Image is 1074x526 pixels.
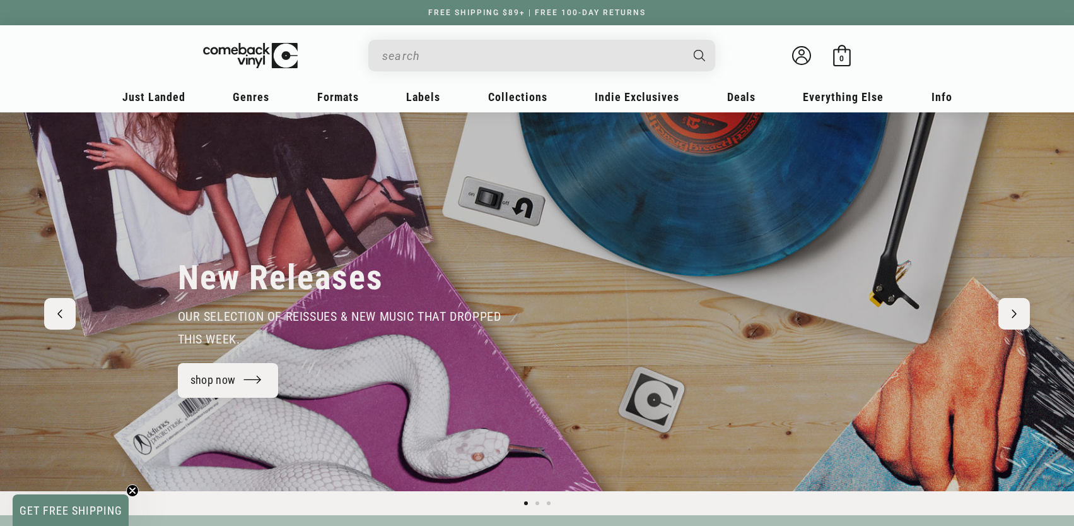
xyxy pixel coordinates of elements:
[520,498,532,509] button: Load slide 1 of 3
[382,43,681,69] input: When autocomplete results are available use up and down arrows to review and enter to select
[178,257,383,299] h2: New Releases
[488,90,547,104] span: Collections
[13,494,129,526] div: GET FREE SHIPPINGClose teaser
[998,298,1030,330] button: Next slide
[20,504,122,517] span: GET FREE SHIPPING
[126,484,139,497] button: Close teaser
[233,90,269,104] span: Genres
[406,90,440,104] span: Labels
[931,90,952,104] span: Info
[317,90,359,104] span: Formats
[416,8,658,17] a: FREE SHIPPING $89+ | FREE 100-DAY RETURNS
[532,498,543,509] button: Load slide 2 of 3
[682,40,716,71] button: Search
[803,90,884,104] span: Everything Else
[839,54,844,63] span: 0
[122,90,185,104] span: Just Landed
[727,90,756,104] span: Deals
[178,363,279,398] a: shop now
[44,298,76,330] button: Previous slide
[543,498,554,509] button: Load slide 3 of 3
[595,90,679,104] span: Indie Exclusives
[368,40,715,71] div: Search
[178,309,501,347] span: our selection of reissues & new music that dropped this week.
